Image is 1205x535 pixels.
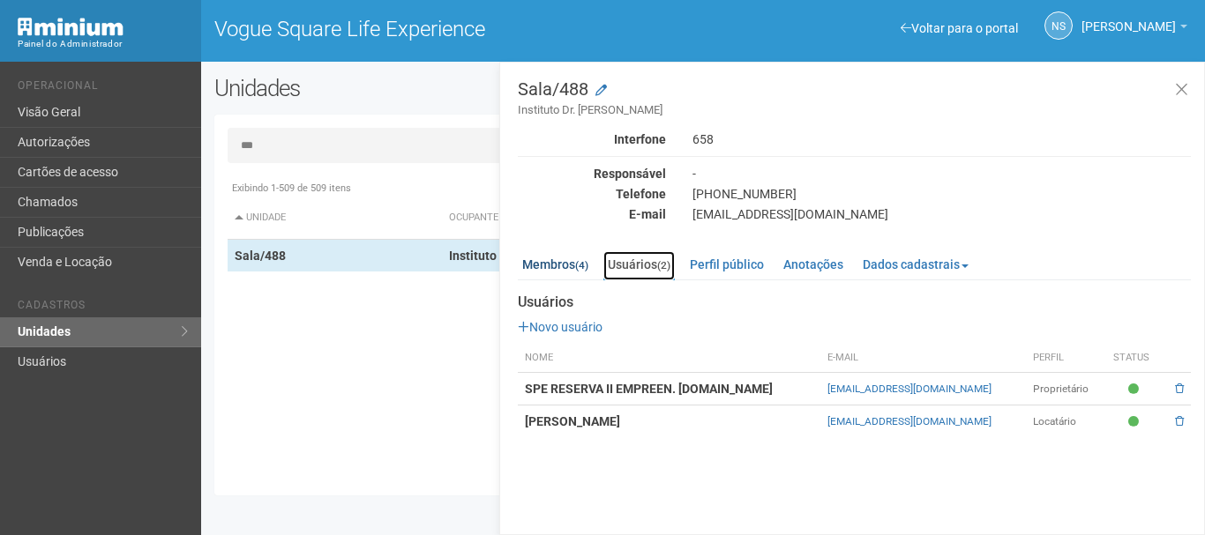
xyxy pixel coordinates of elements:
div: E-mail [505,206,679,222]
li: Cadastros [18,299,188,317]
div: - [679,166,1204,182]
strong: SPE RESERVA II EMPREEN. [DOMAIN_NAME] [525,382,773,396]
small: (4) [575,259,588,271]
a: [EMAIL_ADDRESS][DOMAIN_NAME] [827,383,992,395]
a: Anotações [779,251,848,278]
th: Status [1106,344,1164,373]
li: Operacional [18,79,188,98]
a: [PERSON_NAME] [1082,22,1187,36]
th: Ocupante: activate to sort column ascending [442,197,836,240]
div: Painel do Administrador [18,36,188,52]
div: [EMAIL_ADDRESS][DOMAIN_NAME] [679,206,1204,222]
a: Modificar a unidade [595,82,607,100]
div: Interfone [505,131,679,147]
th: E-mail [820,344,1026,373]
div: 658 [679,131,1204,147]
a: Voltar para o portal [901,21,1018,35]
a: Perfil público [685,251,768,278]
h1: Vogue Square Life Experience [214,18,690,41]
img: Minium [18,18,123,36]
a: Dados cadastrais [858,251,973,278]
a: Usuários(2) [603,251,675,280]
td: Locatário [1026,405,1106,438]
th: Perfil [1026,344,1106,373]
span: Ativo [1128,382,1143,397]
strong: Instituto Dr. [PERSON_NAME] [449,249,612,263]
a: [EMAIL_ADDRESS][DOMAIN_NAME] [827,415,992,427]
small: (2) [657,259,670,271]
strong: [PERSON_NAME] [525,414,620,428]
th: Nome [518,344,820,373]
div: Exibindo 1-509 de 509 itens [228,181,1179,197]
td: Proprietário [1026,373,1106,405]
strong: Sala/488 [235,249,286,263]
strong: Usuários [518,294,1191,310]
div: Responsável [505,166,679,182]
h3: Sala/488 [518,80,1191,118]
h2: Unidades [214,75,606,101]
span: Ativo [1128,414,1143,429]
th: Unidade: activate to sort column descending [228,197,443,240]
div: Telefone [505,186,679,202]
a: Membros(4) [518,251,593,278]
div: [PHONE_NUMBER] [679,186,1204,202]
a: Novo usuário [518,320,602,334]
a: NS [1044,11,1073,40]
small: Instituto Dr. [PERSON_NAME] [518,102,1191,118]
span: Nicolle Silva [1082,3,1176,33]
